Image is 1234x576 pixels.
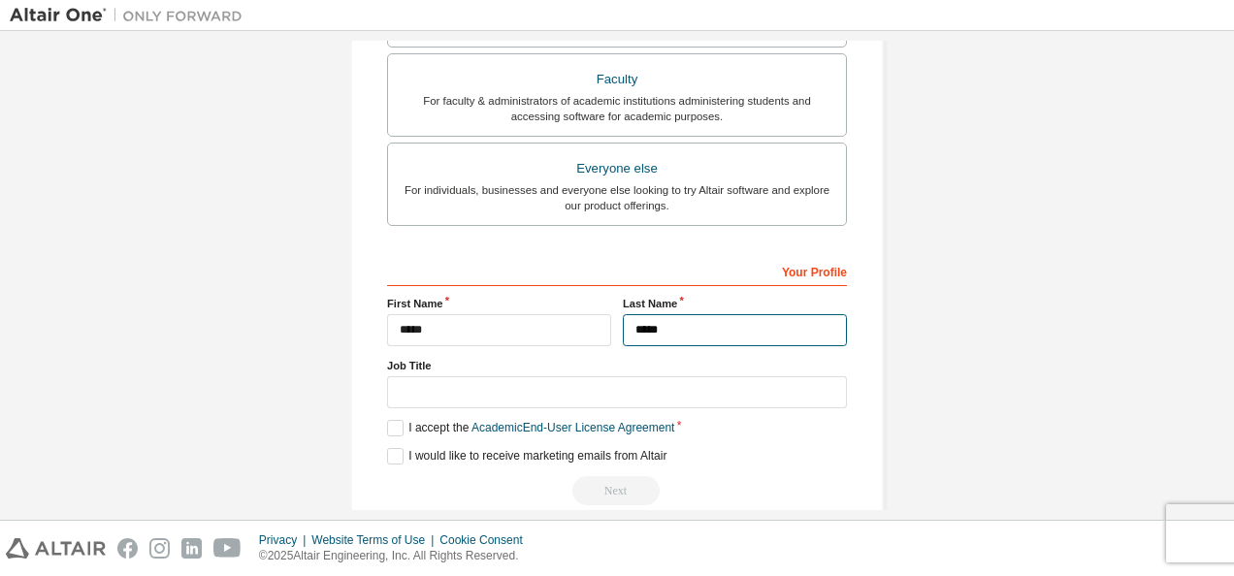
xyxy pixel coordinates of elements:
label: First Name [387,296,611,311]
img: linkedin.svg [181,538,202,559]
a: Academic End-User License Agreement [471,421,674,434]
div: For faculty & administrators of academic institutions administering students and accessing softwa... [400,93,834,124]
img: Altair One [10,6,252,25]
img: instagram.svg [149,538,170,559]
div: Your Profile [387,255,847,286]
img: facebook.svg [117,538,138,559]
div: For individuals, businesses and everyone else looking to try Altair software and explore our prod... [400,182,834,213]
label: Job Title [387,358,847,373]
img: youtube.svg [213,538,242,559]
div: Website Terms of Use [311,532,439,548]
div: Cookie Consent [439,532,534,548]
div: Everyone else [400,155,834,182]
label: I accept the [387,420,674,436]
div: Faculty [400,66,834,93]
label: I would like to receive marketing emails from Altair [387,448,666,464]
div: Read and acccept EULA to continue [387,476,847,505]
label: Last Name [623,296,847,311]
img: altair_logo.svg [6,538,106,559]
p: © 2025 Altair Engineering, Inc. All Rights Reserved. [259,548,535,564]
div: Privacy [259,532,311,548]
